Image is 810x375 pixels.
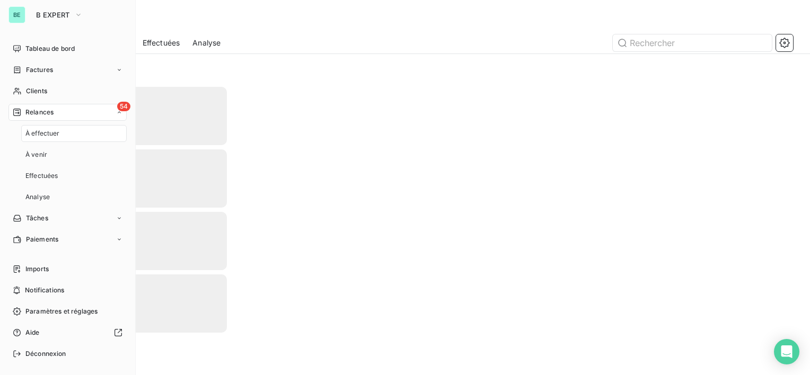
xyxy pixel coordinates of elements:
[25,349,66,359] span: Déconnexion
[117,102,130,111] span: 54
[26,86,47,96] span: Clients
[26,213,48,223] span: Tâches
[8,324,127,341] a: Aide
[25,285,64,295] span: Notifications
[613,34,772,51] input: Rechercher
[25,171,58,181] span: Effectuées
[25,307,98,316] span: Paramètres et réglages
[25,264,49,274] span: Imports
[774,339,799,364] div: Open Intercom Messenger
[25,150,47,159] span: À venir
[25,108,54,117] span: Relances
[36,11,70,19] span: B EXPERT
[192,38,221,48] span: Analyse
[143,38,180,48] span: Effectuées
[26,235,58,244] span: Paiements
[26,65,53,75] span: Factures
[8,6,25,23] div: BE
[25,44,75,53] span: Tableau de bord
[25,129,60,138] span: À effectuer
[25,328,40,337] span: Aide
[25,192,50,202] span: Analyse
